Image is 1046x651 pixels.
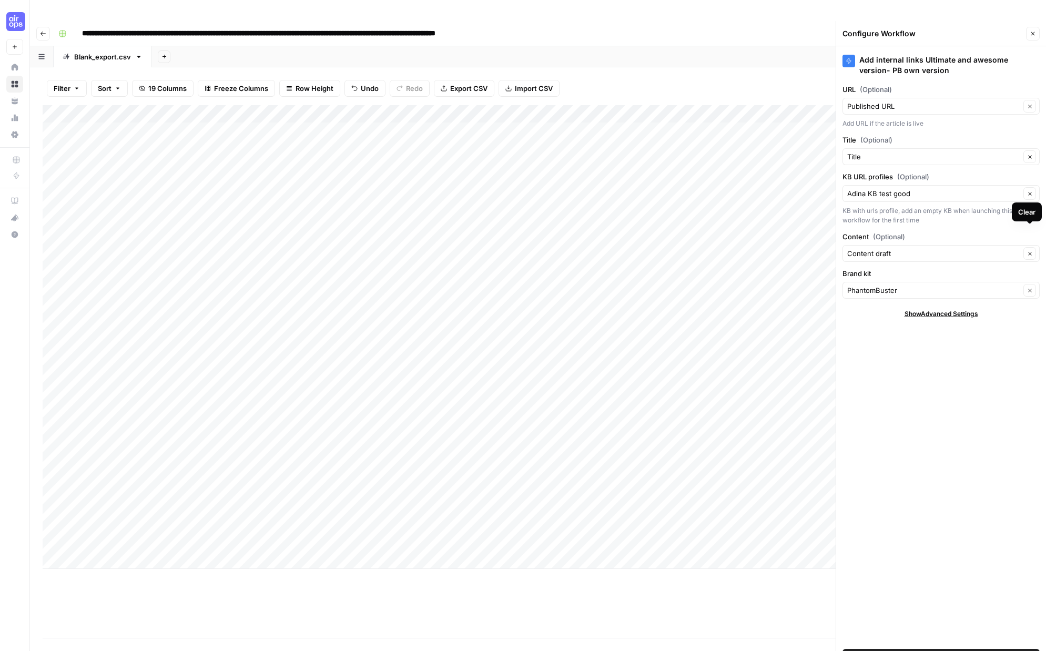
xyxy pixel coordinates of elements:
input: Published URL [847,101,1020,111]
input: Content draft [847,248,1020,259]
a: Browse [6,76,23,93]
label: KB URL profiles [842,171,1040,182]
button: Row Height [279,80,340,97]
div: Blank_export.csv [74,52,131,62]
span: Row Height [296,83,333,94]
a: Usage [6,109,23,126]
div: What's new? [7,210,23,226]
a: Home [6,59,23,76]
span: Export CSV [450,83,488,94]
span: (Optional) [860,84,892,95]
button: Redo [390,80,430,97]
label: Content [842,231,1040,242]
button: 19 Columns [132,80,194,97]
button: Export CSV [434,80,494,97]
a: Blank_export.csv [54,46,151,67]
a: Your Data [6,93,23,109]
span: 19 Columns [148,83,187,94]
span: Filter [54,83,70,94]
div: Add URL if the article is live [842,119,1040,128]
span: Show Advanced Settings [905,309,978,319]
button: Help + Support [6,226,23,243]
span: Undo [361,83,379,94]
button: What's new? [6,209,23,226]
button: Workspace: Cohort 4 [6,8,23,35]
button: Freeze Columns [198,80,275,97]
span: Import CSV [515,83,553,94]
button: Sort [91,80,128,97]
label: Title [842,135,1040,145]
span: Freeze Columns [214,83,268,94]
input: Title [847,151,1020,162]
span: (Optional) [873,231,905,242]
span: (Optional) [860,135,892,145]
label: Brand kit [842,268,1040,279]
button: Import CSV [499,80,560,97]
label: URL [842,84,1040,95]
button: Filter [47,80,87,97]
span: (Optional) [897,171,929,182]
button: Undo [344,80,385,97]
span: Sort [98,83,111,94]
input: PhantomBuster [847,285,1020,296]
a: Settings [6,126,23,143]
span: Redo [406,83,423,94]
a: AirOps Academy [6,192,23,209]
input: Adina KB test good [847,188,1020,199]
img: Cohort 4 Logo [6,12,25,31]
div: Add internal links Ultimate and awesome version- PB own version [842,55,1040,76]
div: KB with urls profile, add an empty KB when launching this workflow for the first time [842,206,1040,225]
